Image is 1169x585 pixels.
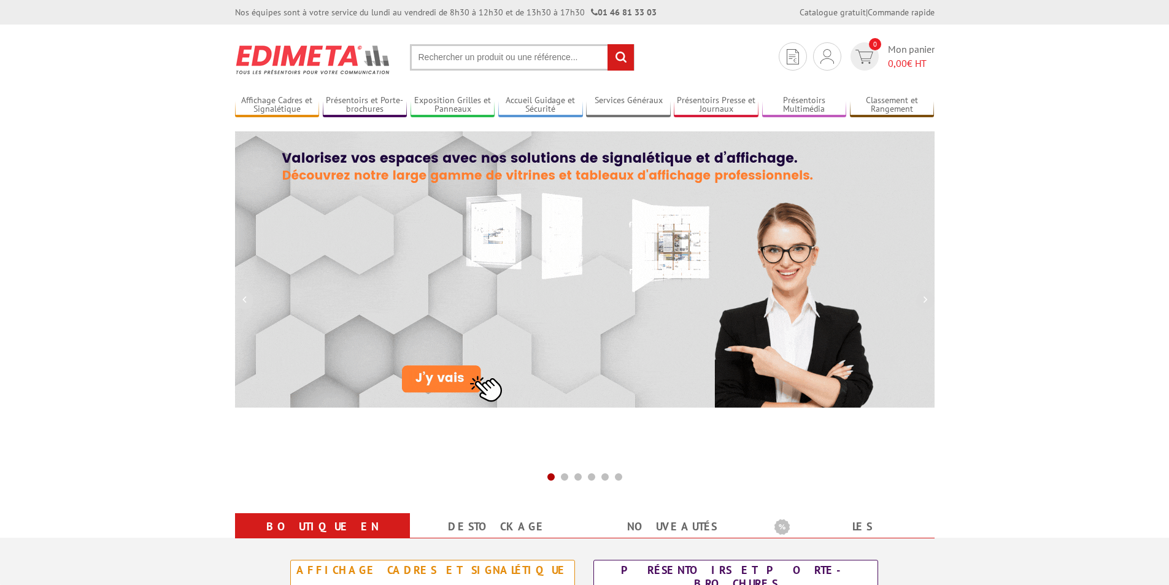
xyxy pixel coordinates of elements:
span: € HT [888,56,935,71]
div: Nos équipes sont à votre service du lundi au vendredi de 8h30 à 12h30 et de 13h30 à 17h30 [235,6,657,18]
img: devis rapide [787,49,799,64]
strong: 01 46 81 33 03 [591,7,657,18]
img: devis rapide [820,49,834,64]
a: Catalogue gratuit [800,7,866,18]
a: nouveautés [600,516,745,538]
img: Présentoir, panneau, stand - Edimeta - PLV, affichage, mobilier bureau, entreprise [235,37,392,82]
a: devis rapide 0 Mon panier 0,00€ HT [847,42,935,71]
a: Exposition Grilles et Panneaux [411,95,495,115]
span: 0 [869,38,881,50]
a: Affichage Cadres et Signalétique [235,95,320,115]
a: Présentoirs Multimédia [762,95,847,115]
input: Rechercher un produit ou une référence... [410,44,635,71]
span: 0,00 [888,57,907,69]
a: Présentoirs et Porte-brochures [323,95,407,115]
a: Boutique en ligne [250,516,395,560]
a: Les promotions [774,516,920,560]
div: Affichage Cadres et Signalétique [294,564,571,577]
input: rechercher [608,44,634,71]
a: Classement et Rangement [850,95,935,115]
a: Destockage [425,516,570,538]
a: Présentoirs Presse et Journaux [674,95,758,115]
img: devis rapide [855,50,873,64]
a: Services Généraux [586,95,671,115]
b: Les promotions [774,516,928,540]
a: Accueil Guidage et Sécurité [498,95,583,115]
span: Mon panier [888,42,935,71]
a: Commande rapide [868,7,935,18]
div: | [800,6,935,18]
